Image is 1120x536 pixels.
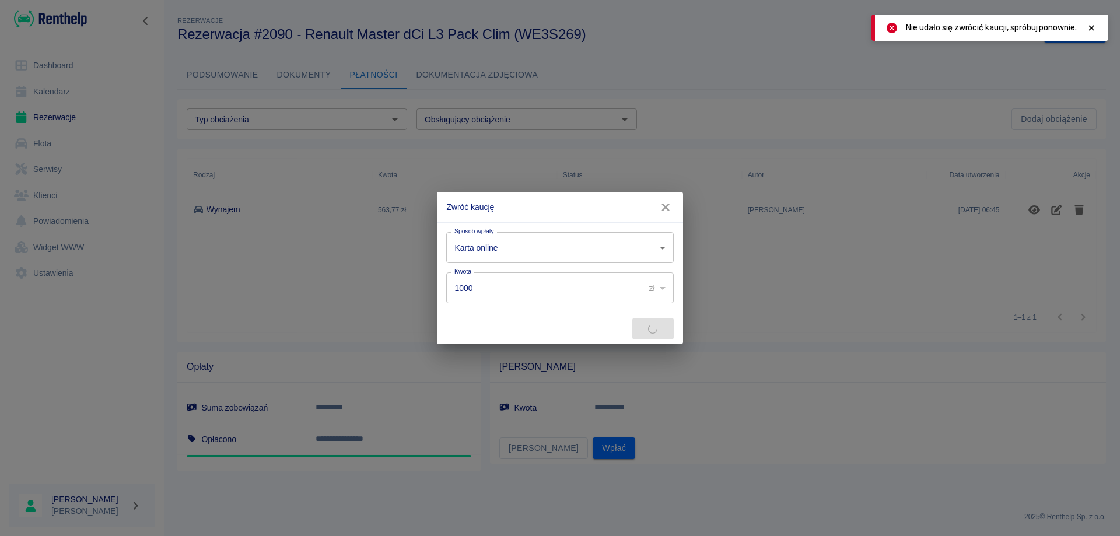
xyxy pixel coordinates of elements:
[437,192,682,222] h2: Zwróć kaucję
[641,272,674,303] div: zł
[454,267,471,276] label: Kwota
[446,232,673,263] div: Karta online
[454,227,494,236] label: Sposób wpłaty
[906,22,1077,34] span: Nie udało się zwrócić kaucji, spróbuj ponownie.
